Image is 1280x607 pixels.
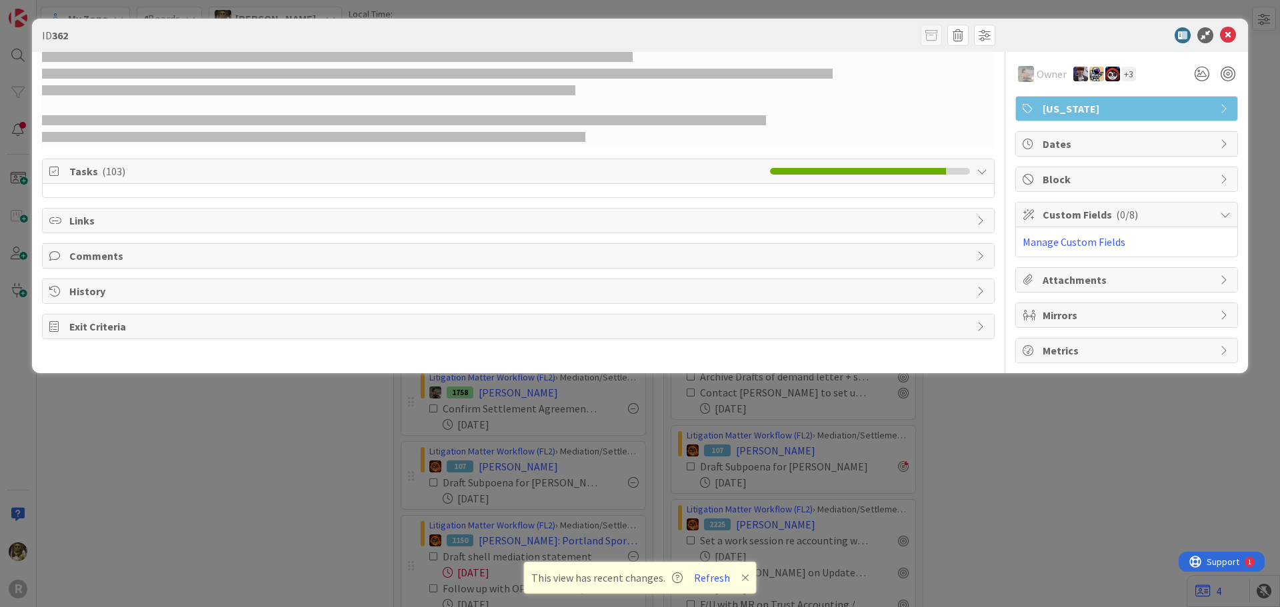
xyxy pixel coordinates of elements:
[1043,207,1213,223] span: Custom Fields
[1043,101,1213,117] span: [US_STATE]
[1023,235,1125,249] a: Manage Custom Fields
[69,5,73,16] div: 1
[69,283,970,299] span: History
[689,569,735,586] button: Refresh
[1116,208,1138,221] span: ( 0/8 )
[1043,171,1213,187] span: Block
[69,248,970,264] span: Comments
[28,2,61,18] span: Support
[52,29,68,42] b: 362
[69,318,970,334] span: Exit Criteria
[1073,67,1088,81] img: ML
[1043,136,1213,152] span: Dates
[69,163,763,179] span: Tasks
[42,27,68,43] span: ID
[1089,67,1104,81] img: TM
[69,213,970,229] span: Links
[1018,66,1034,82] img: MW
[1043,307,1213,323] span: Mirrors
[1105,67,1120,81] img: JS
[102,165,125,178] span: ( 103 )
[1121,67,1136,81] div: + 3
[531,570,683,586] span: This view has recent changes.
[1043,342,1213,358] span: Metrics
[1043,272,1213,288] span: Attachments
[1037,66,1067,82] span: Owner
